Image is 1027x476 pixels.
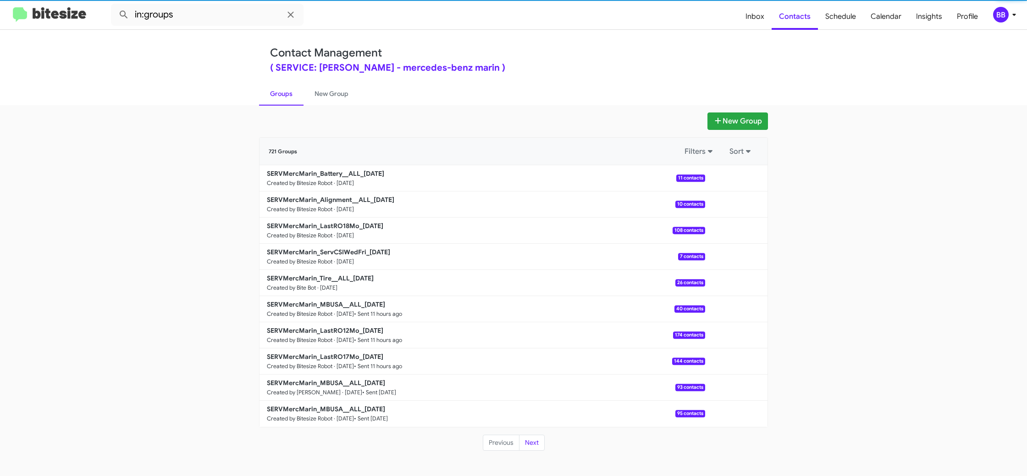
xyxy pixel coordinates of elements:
a: SERVMercMarin_LastRO12Mo_[DATE]Created by Bitesize Robot · [DATE]• Sent 11 hours ago174 contacts [260,322,705,348]
span: 7 contacts [678,253,705,260]
a: SERVMercMarin_LastRO17Mo_[DATE]Created by Bitesize Robot · [DATE]• Sent 11 hours ago144 contacts [260,348,705,375]
span: 174 contacts [673,331,705,339]
small: Created by Bitesize Robot · [DATE] [267,232,354,239]
a: SERVMercMarin_Battery__ALL_[DATE]Created by Bitesize Robot · [DATE]11 contacts [260,165,705,191]
span: 11 contacts [676,174,705,182]
a: SERVMercMarin_Alignment__ALL_[DATE]Created by Bitesize Robot · [DATE]10 contacts [260,191,705,218]
a: SERVMercMarin_MBUSA__ALL_[DATE]Created by [PERSON_NAME] · [DATE]• Sent [DATE]93 contacts [260,375,705,401]
button: BB [985,7,1017,22]
span: 144 contacts [672,358,705,365]
b: SERVMercMarin_LastRO17Mo_[DATE] [267,353,383,361]
small: Created by [PERSON_NAME] · [DATE] [267,389,362,396]
span: 108 contacts [673,227,705,234]
a: Groups [259,82,304,106]
a: SERVMercMarin_Tire__ALL_[DATE]Created by Bite Bot · [DATE]26 contacts [260,270,705,296]
b: SERVMercMarin_Tire__ALL_[DATE] [267,274,374,282]
a: Contact Management [270,46,382,60]
a: Inbox [738,3,772,30]
b: SERVMercMarin_MBUSA__ALL_[DATE] [267,379,385,387]
button: Filters [679,143,720,160]
small: • Sent [DATE] [354,415,388,422]
a: SERVMercMarin_MBUSA__ALL_[DATE]Created by Bitesize Robot · [DATE]• Sent [DATE]95 contacts [260,401,705,427]
a: SERVMercMarin_LastRO18Mo_[DATE]Created by Bitesize Robot · [DATE]108 contacts [260,218,705,244]
span: 95 contacts [675,410,705,417]
button: Next [519,435,545,451]
span: 40 contacts [674,305,705,313]
b: SERVMercMarin_Alignment__ALL_[DATE] [267,196,394,204]
small: Created by Bitesize Robot · [DATE] [267,258,354,265]
button: New Group [707,112,768,130]
small: • Sent 11 hours ago [354,336,402,344]
input: Search [111,4,304,26]
small: Created by Bitesize Robot · [DATE] [267,415,354,422]
button: Sort [724,143,758,160]
small: Created by Bitesize Robot · [DATE] [267,206,354,213]
a: SERVMercMarin_ServCSIWedFri_[DATE]Created by Bitesize Robot · [DATE]7 contacts [260,244,705,270]
a: New Group [304,82,359,106]
small: Created by Bitesize Robot · [DATE] [267,363,354,370]
small: Created by Bitesize Robot · [DATE] [267,310,354,318]
b: SERVMercMarin_MBUSA__ALL_[DATE] [267,300,385,308]
small: • Sent [DATE] [362,389,396,396]
small: Created by Bitesize Robot · [DATE] [267,179,354,187]
b: SERVMercMarin_LastRO18Mo_[DATE] [267,222,383,230]
a: Schedule [818,3,863,30]
small: • Sent 11 hours ago [354,363,402,370]
small: Created by Bitesize Robot · [DATE] [267,336,354,344]
a: Contacts [772,3,818,30]
div: ( SERVICE: [PERSON_NAME] - mercedes-benz marin ) [270,63,757,73]
a: Calendar [863,3,909,30]
span: 93 contacts [675,384,705,391]
b: SERVMercMarin_Battery__ALL_[DATE] [267,169,384,178]
a: SERVMercMarin_MBUSA__ALL_[DATE]Created by Bitesize Robot · [DATE]• Sent 11 hours ago40 contacts [260,296,705,322]
b: SERVMercMarin_LastRO12Mo_[DATE] [267,326,383,335]
span: 721 Groups [269,148,297,155]
small: • Sent 11 hours ago [354,310,402,318]
a: Profile [950,3,985,30]
span: 10 contacts [675,201,705,208]
b: SERVMercMarin_ServCSIWedFri_[DATE] [267,248,390,256]
span: 26 contacts [675,279,705,286]
div: BB [993,7,1009,22]
a: Insights [909,3,950,30]
b: SERVMercMarin_MBUSA__ALL_[DATE] [267,405,385,413]
small: Created by Bite Bot · [DATE] [267,284,337,291]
